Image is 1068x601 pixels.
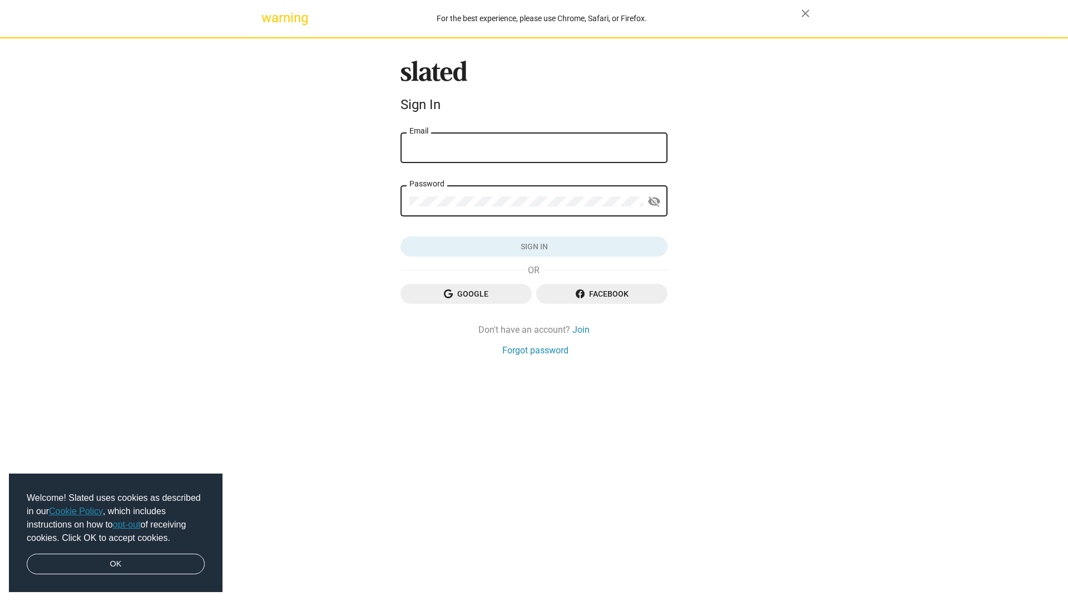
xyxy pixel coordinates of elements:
a: Cookie Policy [49,506,103,516]
div: For the best experience, please use Chrome, Safari, or Firefox. [283,11,801,26]
span: Welcome! Slated uses cookies as described in our , which includes instructions on how to of recei... [27,491,205,545]
a: dismiss cookie message [27,554,205,575]
a: Join [572,324,590,336]
sl-branding: Sign In [400,61,667,117]
a: Forgot password [502,344,568,356]
mat-icon: close [799,7,812,20]
a: opt-out [113,520,141,529]
mat-icon: warning [261,11,275,24]
div: cookieconsent [9,474,222,593]
div: Don't have an account? [400,324,667,336]
mat-icon: visibility_off [647,193,661,210]
span: Google [409,284,523,304]
span: Facebook [545,284,659,304]
button: Facebook [536,284,667,304]
button: Google [400,284,532,304]
button: Show password [643,191,665,213]
div: Sign In [400,97,667,112]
